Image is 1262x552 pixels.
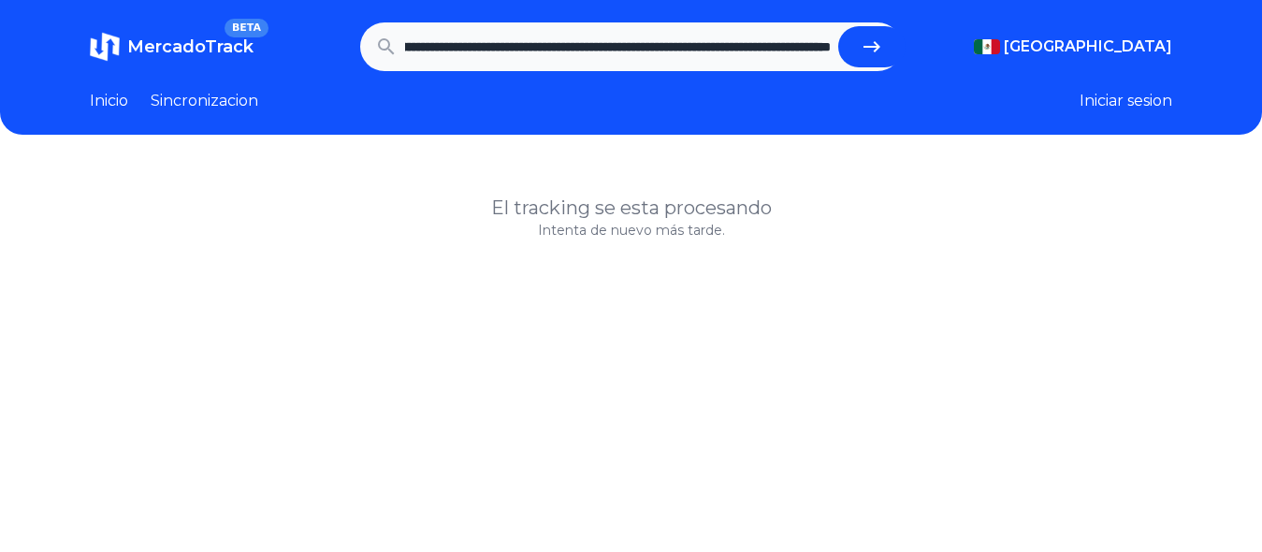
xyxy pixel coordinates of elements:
[90,195,1172,221] h1: El tracking se esta procesando
[151,90,258,112] a: Sincronizacion
[127,36,254,57] span: MercadoTrack
[90,90,128,112] a: Inicio
[974,36,1172,58] button: [GEOGRAPHIC_DATA]
[1004,36,1172,58] span: [GEOGRAPHIC_DATA]
[90,32,120,62] img: MercadoTrack
[1080,90,1172,112] button: Iniciar sesion
[974,39,1000,54] img: Mexico
[90,221,1172,240] p: Intenta de nuevo más tarde.
[225,19,268,37] span: BETA
[90,32,254,62] a: MercadoTrackBETA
